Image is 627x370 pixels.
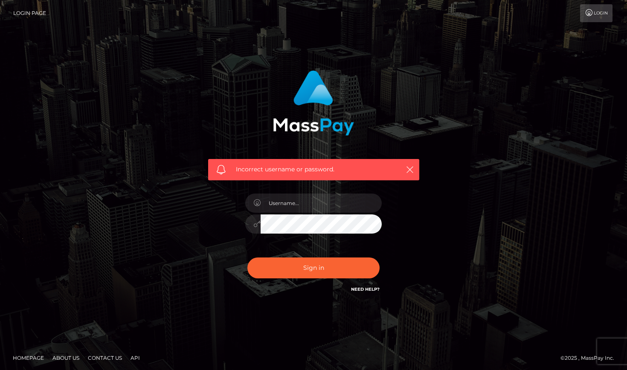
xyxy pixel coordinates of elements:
div: © 2025 , MassPay Inc. [560,353,621,363]
a: Login [580,4,612,22]
a: API [127,351,143,364]
span: Incorrect username or password. [236,165,392,174]
input: Username... [261,194,382,213]
a: Need Help? [351,286,380,292]
a: Login Page [13,4,46,22]
a: Contact Us [84,351,125,364]
a: Homepage [9,351,47,364]
img: MassPay Login [273,70,354,136]
button: Sign in [247,257,380,278]
a: About Us [49,351,83,364]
